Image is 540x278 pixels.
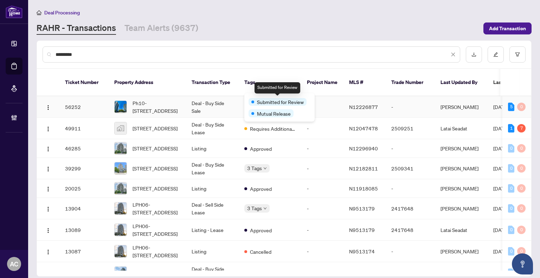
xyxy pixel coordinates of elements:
span: [DATE] [493,227,509,233]
td: [PERSON_NAME] [435,198,488,219]
th: Transaction Type [186,69,239,96]
span: N12226877 [349,104,378,110]
button: Add Transaction [483,22,532,34]
img: Logo [45,105,51,110]
span: edit [493,52,498,57]
span: Cancelled [250,248,271,256]
td: [PERSON_NAME] [435,139,488,158]
img: thumbnail-img [115,162,127,174]
div: 0 [508,269,514,277]
td: 56252 [59,96,109,118]
td: Listing [186,139,239,158]
td: 49911 [59,118,109,139]
span: close [451,52,456,57]
a: RAHR - Transactions [37,22,116,35]
span: Requires Additional Docs [250,125,296,132]
td: Listing [186,241,239,262]
div: 0 [517,226,526,234]
td: - [301,198,343,219]
td: 20025 [59,179,109,198]
span: Approved [250,226,272,234]
td: [PERSON_NAME] [435,241,488,262]
td: - [386,179,435,198]
button: download [466,46,482,63]
span: N9513179 [349,227,375,233]
td: [PERSON_NAME] [435,96,488,118]
th: Last Updated By [435,69,488,96]
span: [STREET_ADDRESS] [133,124,178,132]
div: 0 [508,226,514,234]
button: Logo [43,123,54,134]
div: 0 [517,184,526,193]
span: home [37,10,41,15]
div: 0 [508,247,514,256]
img: thumbnail-img [115,101,127,113]
button: Logo [43,183,54,194]
div: 0 [517,164,526,173]
span: N8340828 [349,270,375,276]
span: LPH06-[STREET_ADDRESS] [133,244,180,259]
div: 1 [508,124,514,132]
div: Submitted for Review [255,82,300,93]
td: 13904 [59,198,109,219]
span: [DATE] [493,165,509,172]
div: 0 [517,144,526,153]
th: Property Address [109,69,186,96]
span: [DATE] [493,185,509,192]
img: thumbnail-img [115,182,127,194]
span: Approved [250,145,272,153]
td: Deal - Buy Side Lease [186,118,239,139]
span: N9513174 [349,248,375,254]
td: - [301,118,343,139]
td: - [301,179,343,198]
span: [DATE] [493,205,509,212]
td: - [386,241,435,262]
span: N9513179 [349,205,375,212]
span: download [471,52,476,57]
td: 2417648 [386,198,435,219]
td: - [301,241,343,262]
span: [DATE] [493,125,509,131]
img: Logo [45,186,51,192]
td: 39299 [59,158,109,179]
span: down [263,167,267,170]
td: 13089 [59,219,109,241]
img: Logo [45,228,51,233]
span: 3 Tags [247,204,262,212]
button: Logo [43,143,54,154]
td: 2509251 [386,118,435,139]
button: Logo [43,246,54,257]
td: Deal - Sell Side Lease [186,198,239,219]
span: 3 Tags [247,164,262,172]
th: Project Name [301,69,343,96]
div: 0 [508,144,514,153]
button: edit [488,46,504,63]
div: 0 [508,164,514,173]
span: [DATE] [493,248,509,254]
td: 2417648 [386,219,435,241]
img: Logo [45,146,51,152]
td: - [301,139,343,158]
span: [DATE] [493,104,509,110]
td: - [386,139,435,158]
td: - [386,96,435,118]
span: [DATE] [493,145,509,151]
span: [STREET_ADDRESS] [133,185,178,192]
td: Listing - Lease [186,219,239,241]
img: Logo [45,249,51,255]
span: N12047478 [349,125,378,131]
img: thumbnail-img [115,245,127,257]
span: Approved [250,185,272,193]
span: Mutual Release [257,110,291,117]
span: Add Transaction [489,23,526,34]
button: Open asap [512,253,533,274]
td: - [301,158,343,179]
span: N12182811 [349,165,378,172]
span: Ph10-[STREET_ADDRESS] [133,99,180,115]
div: 0 [517,204,526,213]
td: Listing [186,179,239,198]
span: [STREET_ADDRESS] [133,164,178,172]
div: 0 [508,184,514,193]
img: thumbnail-img [115,202,127,214]
td: - [301,219,343,241]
